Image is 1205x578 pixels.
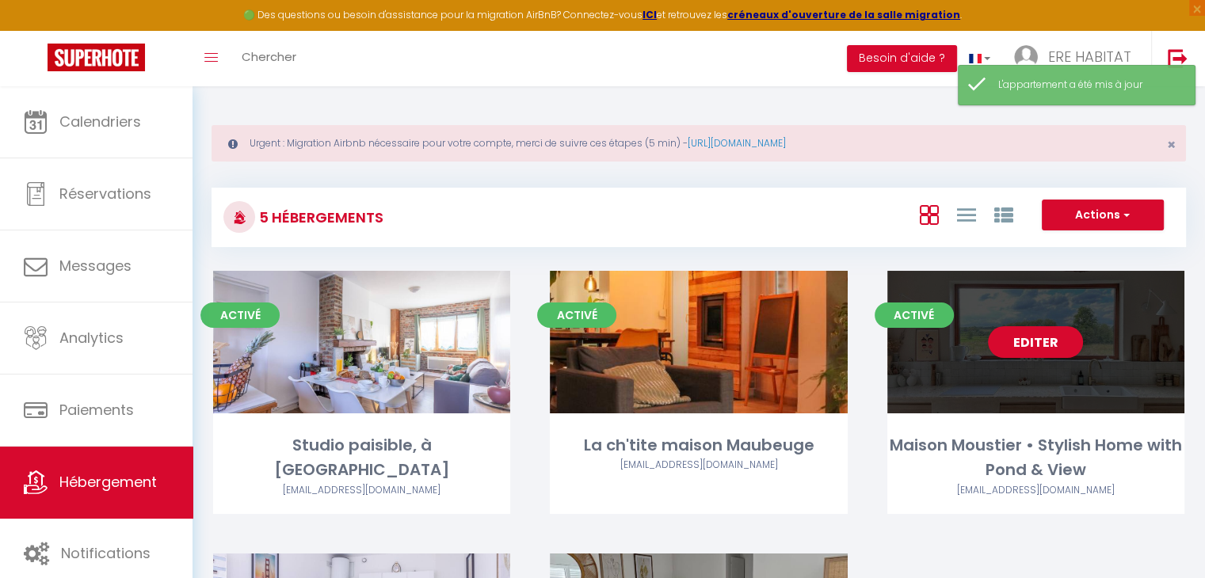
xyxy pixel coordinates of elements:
span: ERE HABITAT [1048,47,1131,67]
div: L'appartement a été mis à jour [998,78,1179,93]
img: ... [1014,45,1038,69]
button: Besoin d'aide ? [847,45,957,72]
a: [URL][DOMAIN_NAME] [688,136,786,150]
a: Vue en Box [919,201,938,227]
span: Paiements [59,400,134,420]
div: Airbnb [550,458,847,473]
span: Activé [875,302,954,328]
span: Réservations [59,184,151,203]
div: Airbnb [887,483,1184,498]
iframe: Chat [1138,507,1193,566]
img: logout [1168,48,1188,68]
span: Notifications [61,543,151,563]
button: Ouvrir le widget de chat LiveChat [13,6,60,54]
img: Super Booking [48,44,145,71]
span: Chercher [242,48,296,65]
a: Editer [988,326,1083,358]
button: Close [1167,138,1176,152]
h3: 5 Hébergements [255,200,383,235]
span: Activé [200,302,280,328]
div: Urgent : Migration Airbnb nécessaire pour votre compte, merci de suivre ces étapes (5 min) - [212,125,1186,162]
a: ICI [643,8,657,21]
span: Calendriers [59,112,141,131]
a: créneaux d'ouverture de la salle migration [727,8,960,21]
div: Studio paisible, à [GEOGRAPHIC_DATA] [213,433,510,483]
a: Vue par Groupe [993,201,1012,227]
div: La ch'tite maison Maubeuge [550,433,847,458]
a: Chercher [230,31,308,86]
span: Analytics [59,328,124,348]
a: ... ERE HABITAT [1002,31,1151,86]
span: Activé [537,302,616,328]
button: Actions [1042,200,1164,231]
span: Hébergement [59,472,157,492]
span: × [1167,135,1176,154]
a: Vue en Liste [956,201,975,227]
div: Airbnb [213,483,510,498]
span: Messages [59,256,132,276]
div: Maison Moustier • Stylish Home with Pond & View [887,433,1184,483]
